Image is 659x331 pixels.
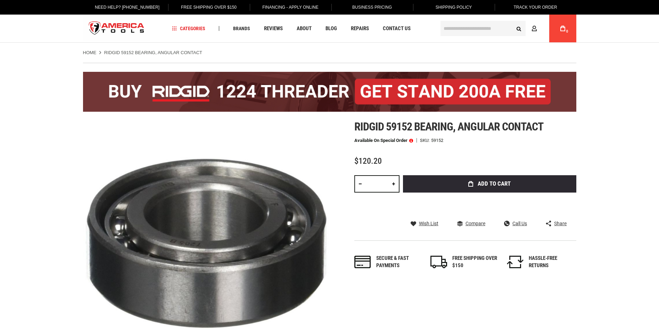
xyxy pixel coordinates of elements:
[376,255,421,270] div: Secure & fast payments
[554,221,567,226] span: Share
[403,175,576,193] button: Add to Cart
[297,26,312,31] span: About
[512,22,526,35] button: Search
[419,221,438,226] span: Wish List
[478,181,511,187] span: Add to Cart
[430,256,447,268] img: shipping
[294,24,315,33] a: About
[466,221,485,226] span: Compare
[529,255,574,270] div: HASSLE-FREE RETURNS
[326,26,337,31] span: Blog
[354,256,371,268] img: payments
[431,138,443,143] div: 59152
[457,220,485,227] a: Compare
[322,24,340,33] a: Blog
[383,26,411,31] span: Contact Us
[507,256,524,268] img: returns
[380,24,414,33] a: Contact Us
[83,16,150,42] img: America Tools
[172,26,205,31] span: Categories
[83,16,150,42] a: store logo
[452,255,497,270] div: FREE SHIPPING OVER $150
[512,221,527,226] span: Call Us
[556,15,569,42] a: 0
[420,138,431,143] strong: SKU
[230,24,253,33] a: Brands
[411,220,438,227] a: Wish List
[261,24,286,33] a: Reviews
[169,24,208,33] a: Categories
[402,195,578,215] iframe: Secure express checkout frame
[348,24,372,33] a: Repairs
[354,156,382,166] span: $120.20
[354,120,543,133] span: Ridgid 59152 bearing, angular contact
[504,220,527,227] a: Call Us
[436,5,472,10] span: Shipping Policy
[233,26,250,31] span: Brands
[351,26,369,31] span: Repairs
[104,50,202,55] strong: RIDGID 59152 BEARING, ANGULAR CONTACT
[83,72,576,112] img: BOGO: Buy the RIDGID® 1224 Threader (26092), get the 92467 200A Stand FREE!
[354,138,413,143] p: Available on Special Order
[566,29,568,33] span: 0
[83,50,97,56] a: Home
[264,26,283,31] span: Reviews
